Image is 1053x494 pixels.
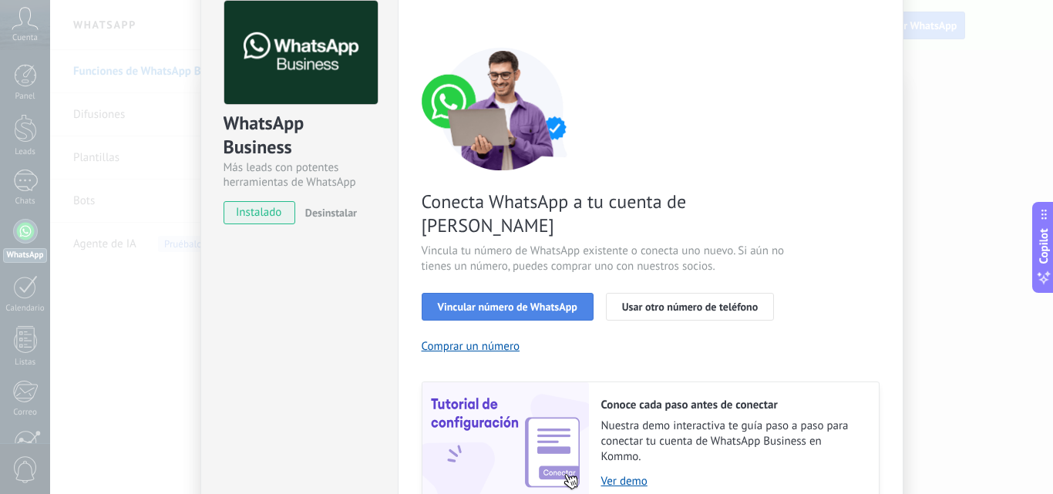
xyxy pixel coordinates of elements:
[422,244,789,274] span: Vincula tu número de WhatsApp existente o conecta uno nuevo. Si aún no tienes un número, puedes c...
[422,47,584,170] img: connect number
[224,160,375,190] div: Más leads con potentes herramientas de WhatsApp
[224,201,294,224] span: instalado
[601,474,863,489] a: Ver demo
[422,190,789,237] span: Conecta WhatsApp a tu cuenta de [PERSON_NAME]
[438,301,577,312] span: Vincular número de WhatsApp
[601,398,863,412] h2: Conoce cada paso antes de conectar
[299,201,357,224] button: Desinstalar
[606,293,774,321] button: Usar otro número de teléfono
[601,418,863,465] span: Nuestra demo interactiva te guía paso a paso para conectar tu cuenta de WhatsApp Business en Kommo.
[224,111,375,160] div: WhatsApp Business
[622,301,758,312] span: Usar otro número de teléfono
[1036,228,1051,264] span: Copilot
[224,1,378,105] img: logo_main.png
[305,206,357,220] span: Desinstalar
[422,293,594,321] button: Vincular número de WhatsApp
[422,339,520,354] button: Comprar un número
